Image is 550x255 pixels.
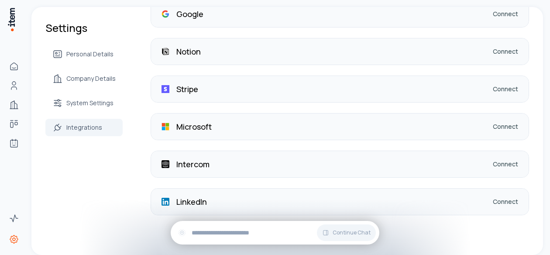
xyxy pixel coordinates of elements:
h1: Settings [45,21,123,35]
a: Activity [5,210,23,227]
p: Notion [176,45,201,58]
a: Personal Details [45,45,123,63]
p: LinkedIn [176,196,207,208]
a: Connect [493,47,518,56]
a: Company Details [45,70,123,87]
img: Google logo [162,10,169,18]
a: Agents [5,134,23,152]
a: Connect [493,10,518,18]
p: Google [176,8,203,20]
img: Item Brain Logo [7,7,16,32]
span: Company Details [66,74,116,83]
a: Home [5,58,23,75]
a: Connect [493,122,518,131]
p: Intercom [176,158,210,170]
div: Continue Chat [171,221,379,245]
a: People [5,77,23,94]
a: Integrations [45,119,123,136]
p: Stripe [176,83,198,95]
a: Settings [5,231,23,248]
a: Deals [5,115,23,133]
a: Companies [5,96,23,114]
a: Connect [493,160,518,169]
img: Stripe logo [162,85,169,93]
img: Intercom logo [162,160,169,168]
span: Continue Chat [333,229,371,236]
img: Microsoft logo [162,123,169,131]
img: Notion logo [162,48,169,55]
p: Microsoft [176,121,212,133]
span: Personal Details [66,50,113,59]
span: Integrations [66,123,102,132]
button: Continue Chat [317,224,376,241]
img: LinkedIn logo [162,198,169,206]
a: Connect [493,197,518,206]
a: System Settings [45,94,123,112]
span: System Settings [66,99,113,107]
a: Connect [493,85,518,93]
